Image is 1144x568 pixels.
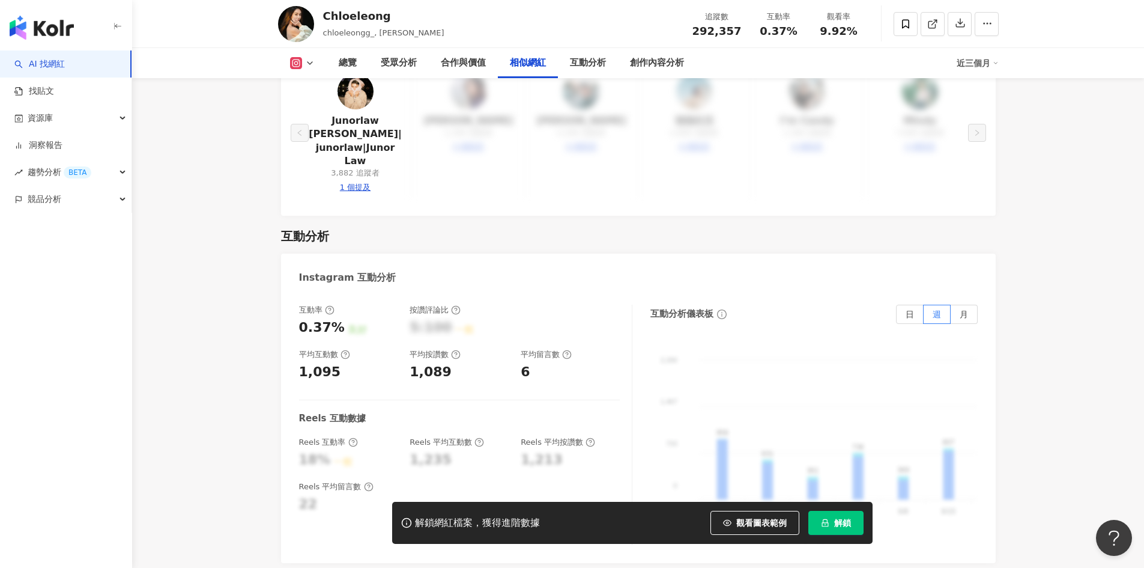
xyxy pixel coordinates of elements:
img: KOL Avatar [337,73,374,109]
span: chloeleongg_, [PERSON_NAME] [323,28,444,37]
div: BETA [64,166,91,179]
a: searchAI 找網紅 [14,58,65,70]
div: 合作與價值 [441,56,486,70]
div: 互動分析 [570,56,606,70]
div: 總覽 [339,56,357,70]
span: 競品分析 [28,186,61,213]
span: 292,357 [692,25,742,37]
div: 追蹤數 [692,11,742,23]
span: info-circle [715,308,728,321]
div: Reels 平均按讚數 [521,437,595,448]
div: 互動分析 [281,228,329,245]
div: 相似網紅 [510,56,546,70]
div: 解鎖網紅檔案，獲得進階數據 [415,517,540,530]
div: 6 [521,363,530,382]
div: 3,882 追蹤者 [331,168,379,179]
button: 解鎖 [808,511,864,535]
div: 1,089 [410,363,452,382]
div: 平均按讚數 [410,349,461,360]
span: rise [14,168,23,177]
span: 9.92% [820,25,857,37]
div: 按讚評論比 [410,305,461,316]
div: Chloeleong [323,8,444,23]
div: 互動率 [756,11,802,23]
div: 受眾分析 [381,56,417,70]
button: 觀看圖表範例 [710,511,799,535]
button: right [968,124,986,142]
a: 洞察報告 [14,139,62,151]
span: 趨勢分析 [28,159,91,186]
div: Reels 平均互動數 [410,437,484,448]
span: 解鎖 [834,518,851,528]
div: 1 個提及 [340,182,371,193]
div: Reels 平均留言數 [299,481,374,492]
div: Instagram 互動分析 [299,271,396,284]
a: KOL Avatar [337,73,374,114]
div: 1,095 [299,363,341,382]
img: logo [10,16,74,40]
img: KOL Avatar [278,6,314,42]
span: 0.37% [760,25,797,37]
div: 創作內容分析 [630,56,684,70]
div: 互動率 [299,305,334,316]
div: Reels 互動數據 [299,412,366,425]
span: 月 [960,310,968,319]
div: Reels 互動率 [299,437,358,448]
div: 平均互動數 [299,349,350,360]
div: 近三個月 [957,53,999,73]
span: lock [821,519,829,527]
div: 平均留言數 [521,349,572,360]
div: 互動分析儀表板 [650,308,713,320]
button: left [291,124,309,142]
div: 觀看率 [816,11,862,23]
span: 日 [906,310,914,319]
a: 找貼文 [14,85,54,97]
span: 週 [933,310,941,319]
span: 觀看圖表範例 [736,518,787,528]
div: 0.37% [299,319,345,337]
a: Junorlaw [PERSON_NAME]|junorlaw|Junor Law [309,114,402,168]
span: 資源庫 [28,105,53,132]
